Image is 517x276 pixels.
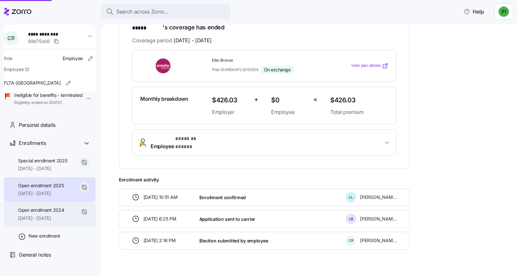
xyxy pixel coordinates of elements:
span: [DATE] 6:25 PM [143,216,176,222]
span: Election submitted by employee [199,238,268,244]
span: Application sent to carrier [199,216,255,222]
span: = [313,95,317,104]
span: [PERSON_NAME] [360,216,397,222]
span: Plan ID: 49004FL0010004 [212,67,258,72]
span: Open enrollment 2025 [18,182,64,189]
span: 88d75cb6 [28,38,50,45]
span: [DATE] - [DATE] [174,36,212,45]
span: [DATE] 2:16 PM [143,237,176,244]
span: [PERSON_NAME] [360,237,397,244]
img: 83dd957e880777dc9055709fd1446d02 [499,6,509,17]
span: View plan details [351,63,381,69]
img: Ambetter [140,58,187,73]
span: + [254,95,258,104]
span: Role [4,55,13,62]
span: Employee [151,135,208,150]
span: Help [464,8,484,15]
span: On exchange [264,67,291,73]
span: New enrollment [28,233,60,239]
h1: 's coverage has ended [132,16,396,31]
span: Total premium [330,108,388,116]
span: Special enrollment 2025 [18,158,68,164]
span: Ineligible for benefits - terminated [14,92,83,98]
span: $426.03 [330,95,388,106]
span: Employer [212,108,249,116]
span: Coverage period [132,36,212,45]
span: FLTA-[GEOGRAPHIC_DATA] [4,80,61,86]
span: Eligibility ended on [DATE] [14,100,83,106]
span: [PERSON_NAME] [360,194,397,200]
span: [DATE] - [DATE] [18,215,64,221]
span: [DATE] - [DATE] [18,190,64,197]
span: Employee ID [4,66,29,73]
span: C R [349,239,353,242]
span: L L [349,196,353,199]
span: [DATE] - [DATE] [18,165,68,172]
span: Elite Bronze [212,58,325,63]
span: Employee [63,55,83,62]
span: L B [349,217,353,221]
span: General notes [19,251,51,259]
span: Enrollment activity [119,177,410,183]
span: Employee [271,108,308,116]
a: View plan details [351,63,388,69]
button: Help [459,5,489,18]
span: [DATE] 10:51 AM [143,194,178,200]
span: $0 [271,95,308,106]
span: Open enrollment 2024 [18,207,64,213]
span: Enrollments [19,139,46,147]
button: Search across Zorro... [101,4,230,19]
span: C R [7,36,14,41]
span: Personal details [19,121,56,129]
span: Monthly breakdown [140,95,188,103]
span: $426.03 [212,95,249,106]
span: Search across Zorro... [116,8,169,16]
span: Enrollment confirmed [199,194,246,201]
